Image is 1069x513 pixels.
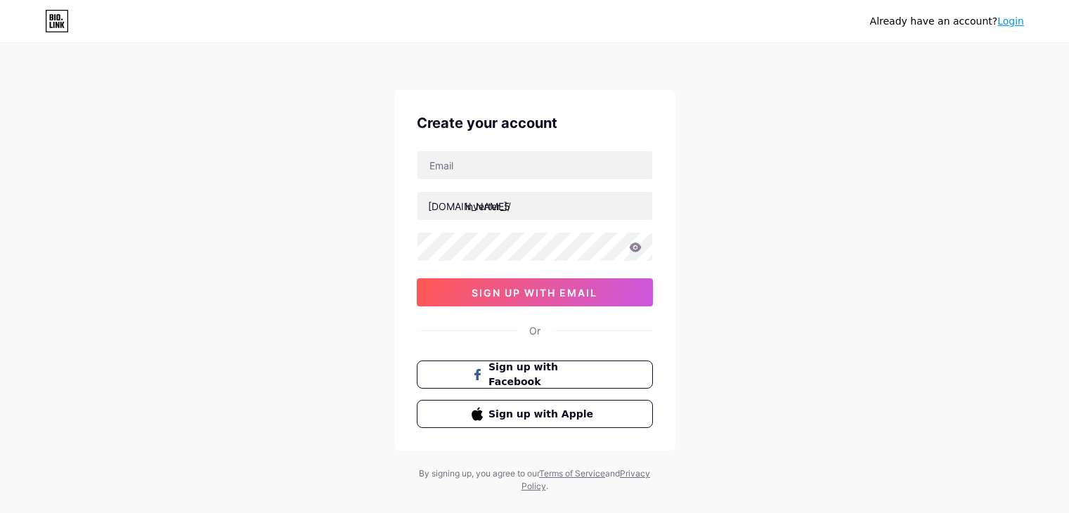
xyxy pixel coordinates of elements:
span: Sign up with Facebook [488,360,597,389]
a: Terms of Service [539,468,605,479]
div: Already have an account? [870,14,1024,29]
input: username [417,192,652,220]
span: Sign up with Apple [488,407,597,422]
div: Create your account [417,112,653,134]
button: Sign up with Facebook [417,361,653,389]
button: sign up with email [417,278,653,306]
div: [DOMAIN_NAME]/ [428,199,511,214]
input: Email [417,151,652,179]
div: By signing up, you agree to our and . [415,467,654,493]
div: Or [529,323,540,338]
button: Sign up with Apple [417,400,653,428]
span: sign up with email [472,287,597,299]
a: Login [997,15,1024,27]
